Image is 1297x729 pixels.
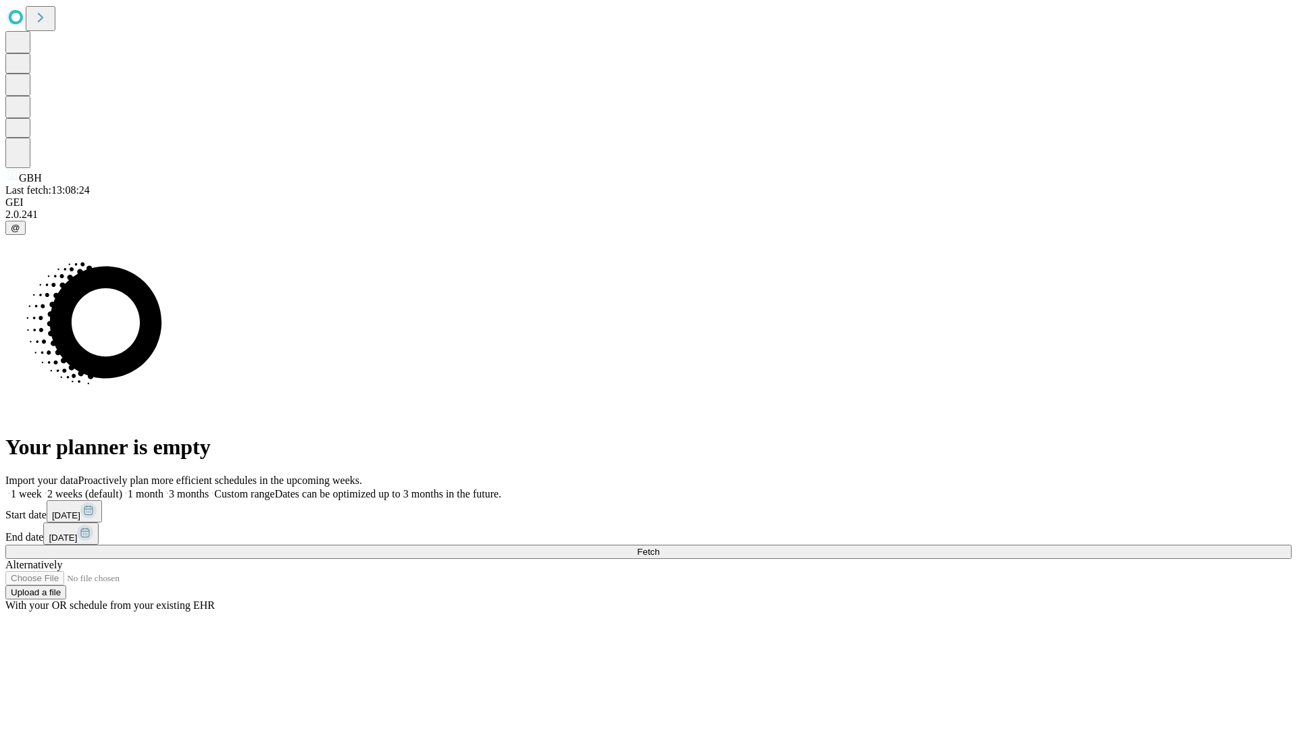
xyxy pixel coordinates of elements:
[47,500,102,522] button: [DATE]
[43,522,99,545] button: [DATE]
[637,547,659,557] span: Fetch
[5,500,1292,522] div: Start date
[275,488,501,500] span: Dates can be optimized up to 3 months in the future.
[47,488,122,500] span: 2 weeks (default)
[78,475,362,486] span: Proactively plan more efficient schedules in the upcoming weeks.
[5,196,1292,209] div: GEI
[128,488,163,500] span: 1 month
[5,522,1292,545] div: End date
[5,209,1292,221] div: 2.0.241
[5,475,78,486] span: Import your data
[49,533,77,543] span: [DATE]
[5,435,1292,460] h1: Your planner is empty
[214,488,274,500] span: Custom range
[5,545,1292,559] button: Fetch
[5,559,62,570] span: Alternatively
[5,599,215,611] span: With your OR schedule from your existing EHR
[11,488,42,500] span: 1 week
[5,221,26,235] button: @
[11,223,20,233] span: @
[169,488,209,500] span: 3 months
[5,585,66,599] button: Upload a file
[19,172,42,184] span: GBH
[52,510,80,520] span: [DATE]
[5,184,90,196] span: Last fetch: 13:08:24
